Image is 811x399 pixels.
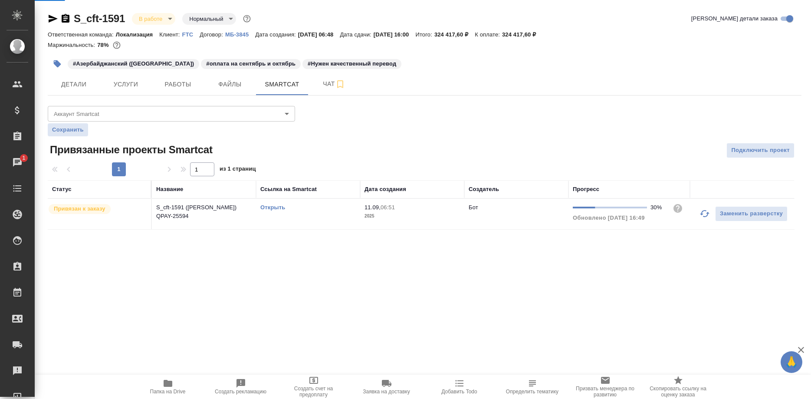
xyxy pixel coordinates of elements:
p: [DATE] 06:48 [298,31,340,38]
p: Маржинальность: [48,42,97,48]
div: Статус [52,185,72,194]
span: Работы [157,79,199,90]
span: Привязанные проекты Smartcat [48,143,213,157]
p: МБ-3845 [225,31,255,38]
button: 🙏 [781,351,802,373]
button: Скопировать ссылку для ЯМессенджера [48,13,58,24]
p: Привязан к заказу [54,204,105,213]
span: 1 [17,154,30,162]
span: Детали [53,79,95,90]
a: МБ-3845 [225,30,255,38]
p: FTC [182,31,200,38]
span: из 1 страниц [220,164,256,176]
span: [PERSON_NAME] детали заказа [691,14,778,23]
div: Дата создания [364,185,406,194]
p: [DATE] 16:00 [374,31,416,38]
p: 324 417,60 ₽ [502,31,542,38]
button: Скопировать ссылку [60,13,71,24]
p: 06:51 [381,204,395,211]
p: 324 417,60 ₽ [434,31,475,38]
button: Обновить прогресс [694,203,715,224]
button: Добавить тэг [48,54,67,73]
p: Бот [469,204,478,211]
button: Нормальный [187,15,226,23]
span: Заменить разверстку [720,209,783,219]
div: ​ [48,106,295,122]
p: 2025 [364,212,460,221]
p: Дата создания: [255,31,298,38]
p: К оплате: [475,31,502,38]
span: Smartcat [261,79,303,90]
button: 59954.34 RUB; [111,40,122,51]
a: 1 [2,152,33,173]
span: Обновлено [DATE] 16:49 [573,214,645,221]
p: Договор: [200,31,225,38]
span: Услуги [105,79,147,90]
button: Подключить проект [726,143,795,158]
span: Нужен качественный перевод [302,59,402,67]
button: Сохранить [48,123,88,136]
a: S_cft-1591 [74,13,125,24]
button: В работе [136,15,165,23]
p: Итого: [415,31,434,38]
div: Название [156,185,183,194]
div: Ссылка на Smartcat [260,185,317,194]
p: Локализация [116,31,160,38]
p: S_cft-1591 ([PERSON_NAME]) QPAY-25594 [156,203,252,221]
div: 30% [650,203,666,212]
p: #Нужен качественный перевод [308,59,396,68]
p: Клиент: [159,31,182,38]
p: Дата сдачи: [340,31,373,38]
p: #оплата на сентябрь и октябрь [206,59,296,68]
span: Файлы [209,79,251,90]
span: 🙏 [784,353,799,371]
div: В работе [182,13,236,25]
span: Сохранить [52,125,84,134]
span: Подключить проект [731,145,790,155]
p: 11.09, [364,204,381,211]
p: #Азербайджанский ([GEOGRAPHIC_DATA]) [73,59,194,68]
p: Ответственная команда: [48,31,116,38]
div: В работе [132,13,175,25]
div: Прогресс [573,185,599,194]
p: 78% [97,42,111,48]
button: Заменить разверстку [715,206,788,221]
a: Открыть [260,204,285,211]
button: Доп статусы указывают на важность/срочность заказа [241,13,253,24]
div: Создатель [469,185,499,194]
a: FTC [182,30,200,38]
svg: Подписаться [335,79,345,89]
span: Чат [313,79,355,89]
